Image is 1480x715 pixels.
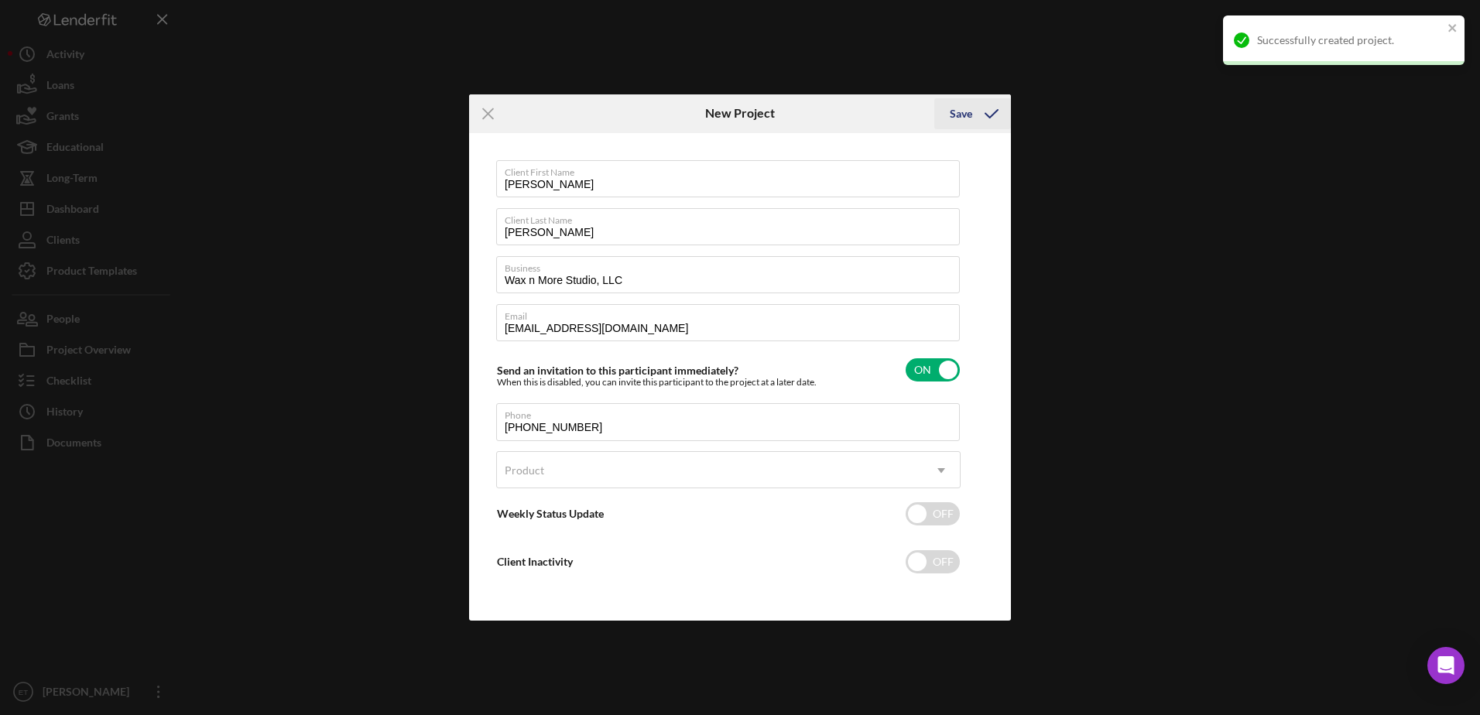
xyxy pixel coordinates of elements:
[497,364,738,377] label: Send an invitation to this participant immediately?
[505,404,960,421] label: Phone
[950,98,972,129] div: Save
[497,377,817,388] div: When this is disabled, you can invite this participant to the project at a later date.
[505,464,544,477] div: Product
[505,305,960,322] label: Email
[505,257,960,274] label: Business
[1447,22,1458,36] button: close
[934,98,1011,129] button: Save
[505,161,960,178] label: Client First Name
[497,555,573,568] label: Client Inactivity
[705,106,775,120] h6: New Project
[1427,647,1465,684] div: Open Intercom Messenger
[1257,34,1443,46] div: Successfully created project.
[505,209,960,226] label: Client Last Name
[497,507,604,520] label: Weekly Status Update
